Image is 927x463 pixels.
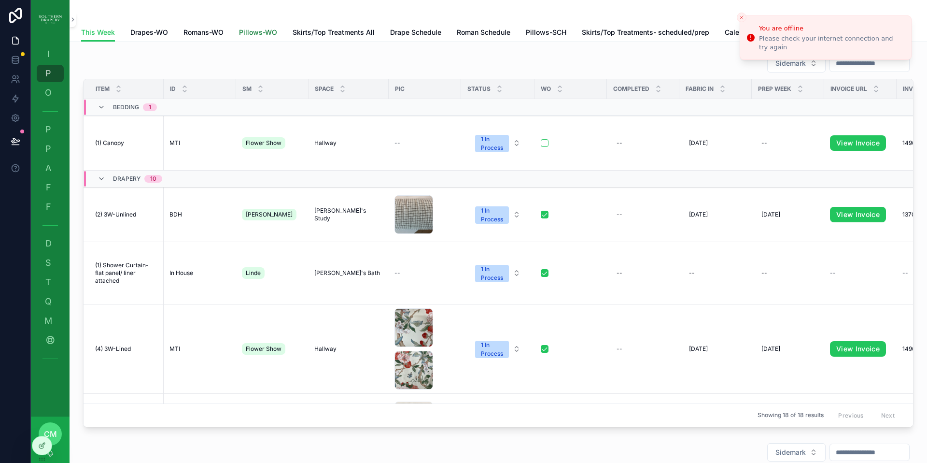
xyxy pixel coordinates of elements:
[830,341,886,357] a: View Invoice
[43,144,53,154] span: P
[759,34,903,52] div: Please check your internet connection and try again
[613,85,649,93] span: Completed
[37,293,64,310] a: Q
[37,235,64,252] a: D
[43,239,53,248] span: D
[37,121,64,138] a: P
[617,139,622,147] div: --
[314,269,380,277] span: [PERSON_NAME]'s Bath
[394,269,400,277] span: --
[830,269,836,277] span: --
[759,24,903,33] div: You are offline
[582,28,709,37] span: Skirts/Top Treatments- scheduled/prep
[761,139,767,147] div: --
[95,261,158,285] span: (1) Shower Curtain- flat panel/ liner attached
[314,207,383,222] span: [PERSON_NAME]'s Study
[43,69,53,78] span: P
[737,13,746,22] button: Close toast
[169,211,182,218] span: BDH
[467,202,528,228] button: Select Button
[43,183,53,192] span: F
[902,345,915,353] span: 1496
[541,85,551,93] span: WO
[467,130,528,156] button: Select Button
[582,24,709,43] a: Skirts/Top Treatments- scheduled/prep
[761,211,780,218] span: [DATE]
[37,274,64,291] a: T
[43,163,53,173] span: A
[767,443,826,462] button: Select Button
[830,135,886,151] a: View Invoice
[830,207,886,222] a: View Invoice
[43,125,53,134] span: P
[481,135,503,152] div: 1 In Process
[169,345,180,353] span: MTI
[390,28,441,37] span: Drape Schedule
[246,345,281,353] span: Flower Show
[758,85,791,93] span: Prep week
[242,85,252,93] span: SM
[130,28,168,37] span: Drapes-WO
[617,269,622,277] div: --
[95,345,131,353] span: (4) 3W-Lined
[725,24,754,43] a: Calendar
[113,103,139,111] span: Bedding
[37,65,64,82] a: P
[149,103,151,111] div: 1
[689,139,708,147] span: [DATE]
[95,211,136,218] span: (2) 3W-Unlined
[246,269,261,277] span: Linde
[170,85,176,93] span: ID
[37,140,64,158] a: P
[761,345,780,353] span: [DATE]
[315,85,334,93] span: Space
[96,85,110,93] span: Item
[617,211,622,218] div: --
[150,175,156,183] div: 10
[902,211,915,218] span: 1370
[390,24,441,43] a: Drape Schedule
[758,411,824,419] span: Showing 18 of 18 results
[169,139,180,147] span: MTI
[902,269,908,277] span: --
[617,345,622,353] div: --
[293,28,375,37] span: Skirts/Top Treatments All
[130,24,168,43] a: Drapes-WO
[526,28,566,37] span: Pillows-SCH
[457,24,510,43] a: Roman Schedule
[37,198,64,216] a: F
[37,84,64,101] a: O
[467,260,528,286] button: Select Button
[43,258,53,268] span: S
[31,39,70,379] div: scrollable content
[44,428,57,440] span: cm
[761,269,767,277] div: --
[43,202,53,212] span: F
[394,139,400,147] span: --
[902,139,915,147] span: 1496
[481,206,503,224] div: 1 In Process
[481,265,503,282] div: 1 In Process
[37,179,64,196] a: F
[169,269,193,277] span: In House
[689,211,708,218] span: [DATE]
[314,139,337,147] span: Hallway
[467,336,528,362] button: Select Button
[113,175,140,183] span: Drapery
[395,85,405,93] span: Pic
[43,316,53,326] span: M
[314,345,337,353] span: Hallway
[526,24,566,43] a: Pillows-SCH
[457,28,510,37] span: Roman Schedule
[467,85,491,93] span: Status
[293,24,375,43] a: Skirts/Top Treatments All
[81,24,115,42] a: This Week
[37,159,64,177] a: A
[689,269,695,277] div: --
[246,139,281,147] span: Flower Show
[686,85,714,93] span: Fabric In
[183,28,224,37] span: Romans-WO
[775,58,806,68] span: Sidemark
[95,139,124,147] span: (1) Canopy
[689,345,708,353] span: [DATE]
